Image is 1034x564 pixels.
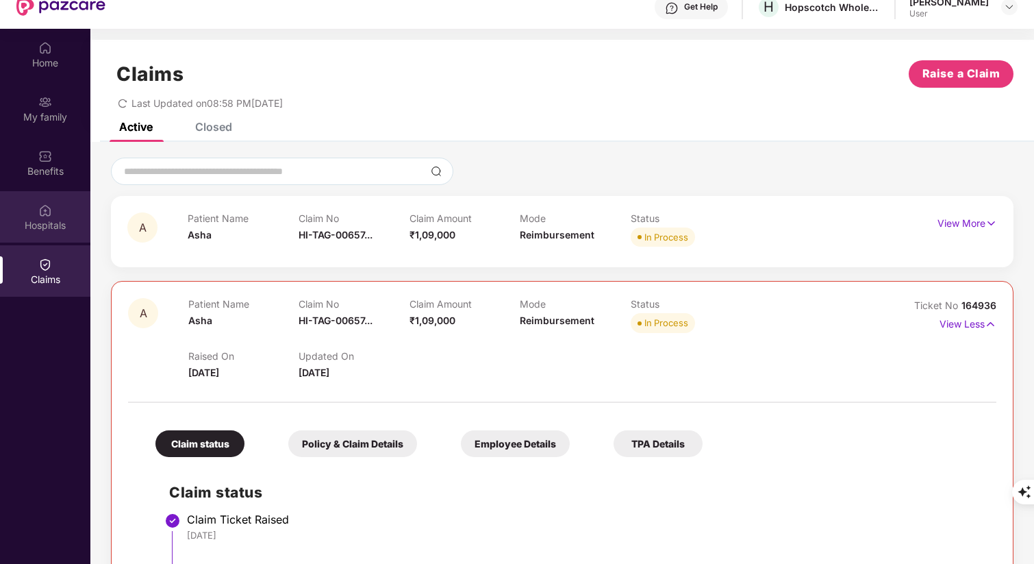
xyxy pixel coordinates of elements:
[188,229,212,241] span: Asha
[409,315,455,326] span: ₹1,09,000
[299,298,409,310] p: Claim No
[119,120,153,134] div: Active
[520,229,594,241] span: Reimbursement
[188,212,299,224] p: Patient Name
[909,8,989,19] div: User
[684,1,718,12] div: Get Help
[520,315,594,326] span: Reimbursement
[38,95,52,109] img: svg+xml;base64,PHN2ZyB3aWR0aD0iMjAiIGhlaWdodD0iMjAiIHZpZXdCb3g9IjAgMCAyMCAyMCIgZmlsbD0ibm9uZSIgeG...
[985,317,996,332] img: svg+xml;base64,PHN2ZyB4bWxucz0iaHR0cDovL3d3dy53My5vcmcvMjAwMC9zdmciIHdpZHRoPSIxNyIgaGVpZ2h0PSIxNy...
[188,315,212,326] span: Asha
[644,230,688,244] div: In Process
[431,166,442,177] img: svg+xml;base64,PHN2ZyBpZD0iU2VhcmNoLTMyeDMyIiB4bWxucz0iaHR0cDovL3d3dy53My5vcmcvMjAwMC9zdmciIHdpZH...
[188,298,299,310] p: Patient Name
[187,529,983,541] div: [DATE]
[520,298,630,310] p: Mode
[1004,1,1015,12] img: svg+xml;base64,PHN2ZyBpZD0iRHJvcGRvd24tMzJ4MzIiIHhtbG5zPSJodHRwOi8vd3d3LnczLm9yZy8yMDAwL3N2ZyIgd2...
[409,229,455,241] span: ₹1,09,000
[139,222,147,234] span: A
[164,513,181,529] img: svg+xml;base64,PHN2ZyBpZD0iU3RlcC1Eb25lLTMyeDMyIiB4bWxucz0iaHR0cDovL3d3dy53My5vcmcvMjAwMC9zdmciIH...
[665,1,679,15] img: svg+xml;base64,PHN2ZyBpZD0iSGVscC0zMngzMiIgeG1sbnM9Imh0dHA6Ly93d3cudzMub3JnLzIwMDAvc3ZnIiB3aWR0aD...
[187,513,983,526] div: Claim Ticket Raised
[631,298,741,310] p: Status
[38,258,52,271] img: svg+xml;base64,PHN2ZyBpZD0iQ2xhaW0iIHhtbG5zPSJodHRwOi8vd3d3LnczLm9yZy8yMDAwL3N2ZyIgd2lkdGg9IjIwIi...
[631,212,742,224] p: Status
[409,212,520,224] p: Claim Amount
[299,367,329,378] span: [DATE]
[940,313,996,332] p: View Less
[409,298,520,310] p: Claim Amount
[520,212,631,224] p: Mode
[909,60,1013,88] button: Raise a Claim
[38,204,52,217] img: svg+xml;base64,PHN2ZyBpZD0iSG9zcGl0YWxzIiB4bWxucz0iaHR0cDovL3d3dy53My5vcmcvMjAwMC9zdmciIHdpZHRoPS...
[140,308,147,319] span: A
[922,65,1000,82] span: Raise a Claim
[38,149,52,163] img: svg+xml;base64,PHN2ZyBpZD0iQmVuZWZpdHMiIHhtbG5zPSJodHRwOi8vd3d3LnczLm9yZy8yMDAwL3N2ZyIgd2lkdGg9Ij...
[131,97,283,109] span: Last Updated on 08:58 PM[DATE]
[169,481,983,504] h2: Claim status
[644,316,688,330] div: In Process
[985,216,997,231] img: svg+xml;base64,PHN2ZyB4bWxucz0iaHR0cDovL3d3dy53My5vcmcvMjAwMC9zdmciIHdpZHRoPSIxNyIgaGVpZ2h0PSIxNy...
[195,120,232,134] div: Closed
[914,299,961,311] span: Ticket No
[299,229,373,241] span: HI-TAG-00657...
[937,212,997,231] p: View More
[155,430,244,457] div: Claim status
[299,315,373,326] span: HI-TAG-00657...
[188,350,299,362] p: Raised On
[288,430,417,457] div: Policy & Claim Details
[461,430,570,457] div: Employee Details
[785,1,881,14] div: Hopscotch Wholesale Trading Private Limited
[38,41,52,55] img: svg+xml;base64,PHN2ZyBpZD0iSG9tZSIgeG1sbnM9Imh0dHA6Ly93d3cudzMub3JnLzIwMDAvc3ZnIiB3aWR0aD0iMjAiIG...
[188,367,219,378] span: [DATE]
[116,62,184,86] h1: Claims
[614,430,703,457] div: TPA Details
[299,350,409,362] p: Updated On
[118,97,127,109] span: redo
[961,299,996,311] span: 164936
[299,212,409,224] p: Claim No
